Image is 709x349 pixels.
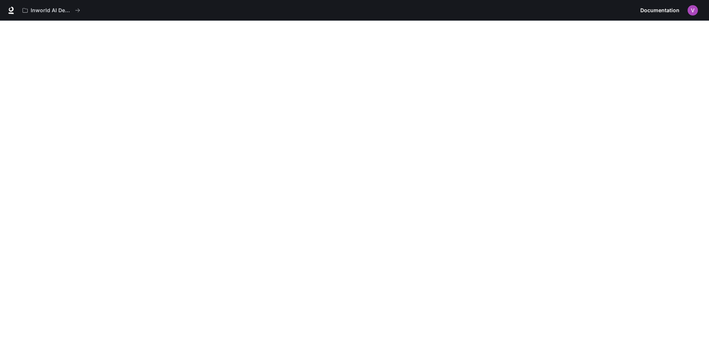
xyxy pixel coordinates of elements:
button: All workspaces [19,3,83,18]
button: User avatar [685,3,700,18]
p: Inworld AI Demos [31,7,72,14]
span: Documentation [640,6,679,15]
a: Documentation [637,3,682,18]
img: User avatar [688,5,698,16]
